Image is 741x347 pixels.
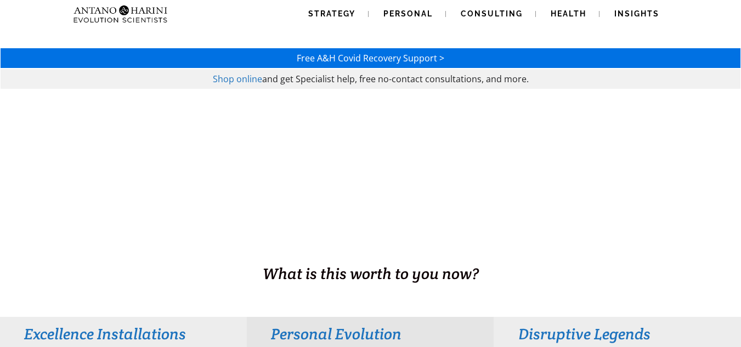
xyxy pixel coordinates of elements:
span: Consulting [461,9,523,18]
a: Shop online [213,73,262,85]
span: Strategy [308,9,355,18]
h1: BUSINESS. HEALTH. Family. Legacy [1,240,740,263]
span: and get Specialist help, free no-contact consultations, and more. [262,73,529,85]
a: Free A&H Covid Recovery Support > [297,52,444,64]
span: Health [551,9,586,18]
h3: Disruptive Legends [518,324,716,344]
span: Insights [614,9,659,18]
span: What is this worth to you now? [263,264,479,283]
span: Personal [383,9,433,18]
h3: Personal Evolution [271,324,469,344]
h3: Excellence Installations [24,324,222,344]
